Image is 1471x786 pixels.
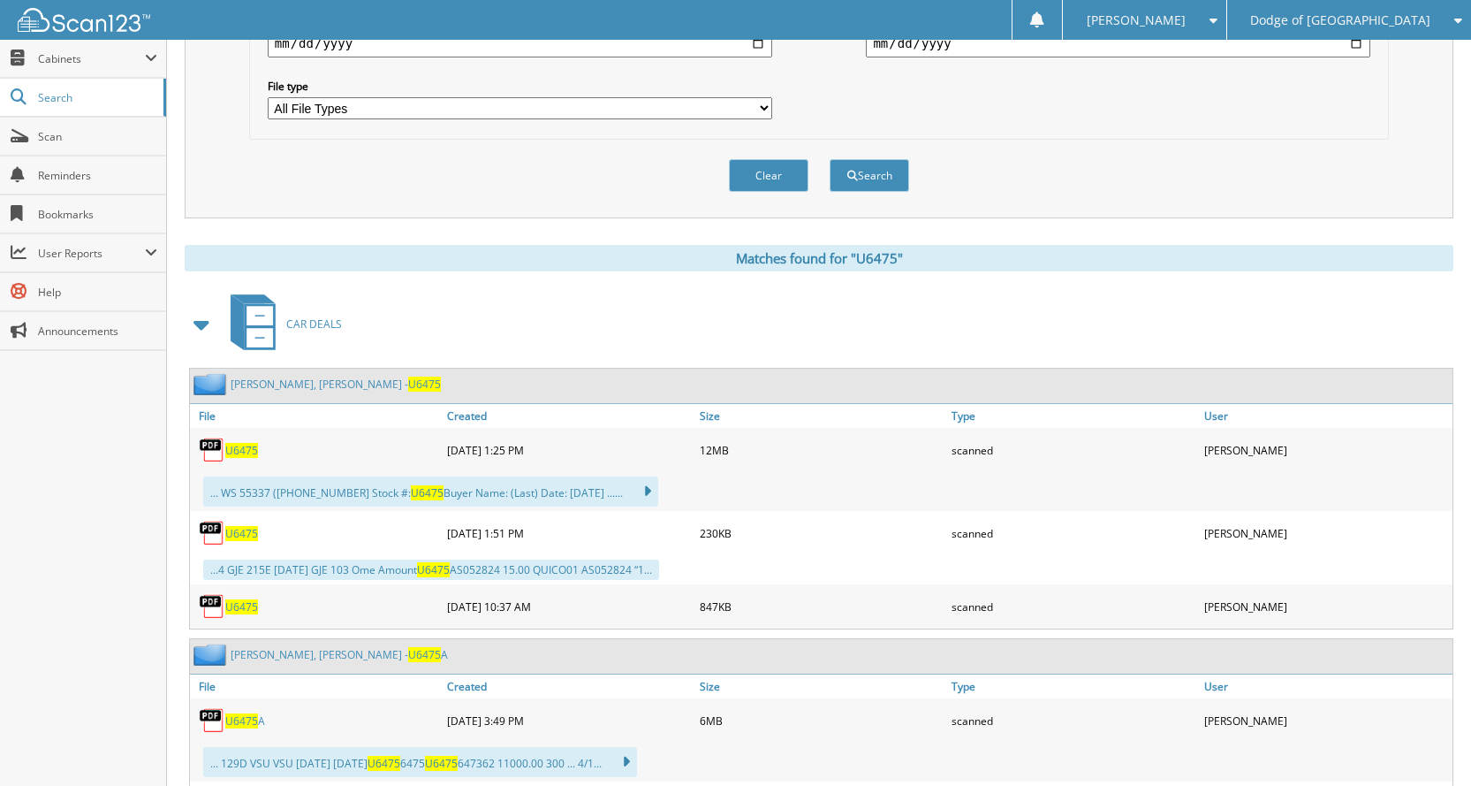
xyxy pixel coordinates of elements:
[408,377,441,392] span: U6475
[268,79,772,94] label: File type
[225,443,258,458] a: U6475
[203,747,637,777] div: ... 129D VSU VSU [DATE] [DATE] 6475 647362 11000.00 300 ... 4/1...
[225,526,258,541] a: U6475
[695,432,948,468] div: 12MB
[695,675,948,698] a: Size
[225,714,265,729] a: U6475A
[1087,15,1186,26] span: [PERSON_NAME]
[947,675,1200,698] a: Type
[225,714,258,729] span: U6475
[947,589,1200,624] div: scanned
[286,317,342,332] span: CAR DEALS
[443,432,695,468] div: [DATE] 1:25 PM
[729,159,808,192] button: Clear
[1200,589,1452,624] div: [PERSON_NAME]
[1200,432,1452,468] div: [PERSON_NAME]
[1200,404,1452,428] a: User
[18,8,150,32] img: scan123-logo-white.svg
[947,404,1200,428] a: Type
[231,647,448,662] a: [PERSON_NAME], [PERSON_NAME] -U6475A
[185,245,1453,271] div: Matches found for "U6475"
[368,756,400,771] span: U6475
[411,485,444,500] span: U6475
[193,644,231,666] img: folder2.png
[695,515,948,551] div: 230KB
[1200,675,1452,698] a: User
[830,159,909,192] button: Search
[1200,703,1452,738] div: [PERSON_NAME]
[695,589,948,624] div: 847KB
[443,515,695,551] div: [DATE] 1:51 PM
[193,373,231,395] img: folder2.png
[199,593,225,620] img: PDF.png
[38,285,157,300] span: Help
[425,756,458,771] span: U6475
[443,404,695,428] a: Created
[443,675,695,698] a: Created
[231,377,441,392] a: [PERSON_NAME], [PERSON_NAME] -U6475
[866,29,1370,57] input: end
[38,168,157,183] span: Reminders
[443,589,695,624] div: [DATE] 10:37 AM
[199,707,225,734] img: PDF.png
[220,289,342,359] a: CAR DEALS
[1200,515,1452,551] div: [PERSON_NAME]
[190,404,443,428] a: File
[199,437,225,463] img: PDF.png
[38,90,155,105] span: Search
[38,51,145,66] span: Cabinets
[38,129,157,144] span: Scan
[408,647,441,662] span: U6475
[947,515,1200,551] div: scanned
[38,324,157,339] span: Announcements
[695,404,948,428] a: Size
[1250,15,1430,26] span: Dodge of [GEOGRAPHIC_DATA]
[203,560,659,580] div: ...4 GJE 215E [DATE] GJE 103 Ome Amount AS052824 15.00 QUICO01 AS052824 “1...
[38,207,157,222] span: Bookmarks
[443,703,695,738] div: [DATE] 3:49 PM
[225,599,258,614] a: U6475
[417,562,450,577] span: U6475
[947,703,1200,738] div: scanned
[203,477,658,507] div: ... WS 55337 ([PHONE_NUMBER] Stock #: Buyer Name: (Last) Date: [DATE] ......
[190,675,443,698] a: File
[38,246,145,261] span: User Reports
[199,520,225,546] img: PDF.png
[268,29,772,57] input: start
[947,432,1200,468] div: scanned
[695,703,948,738] div: 6MB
